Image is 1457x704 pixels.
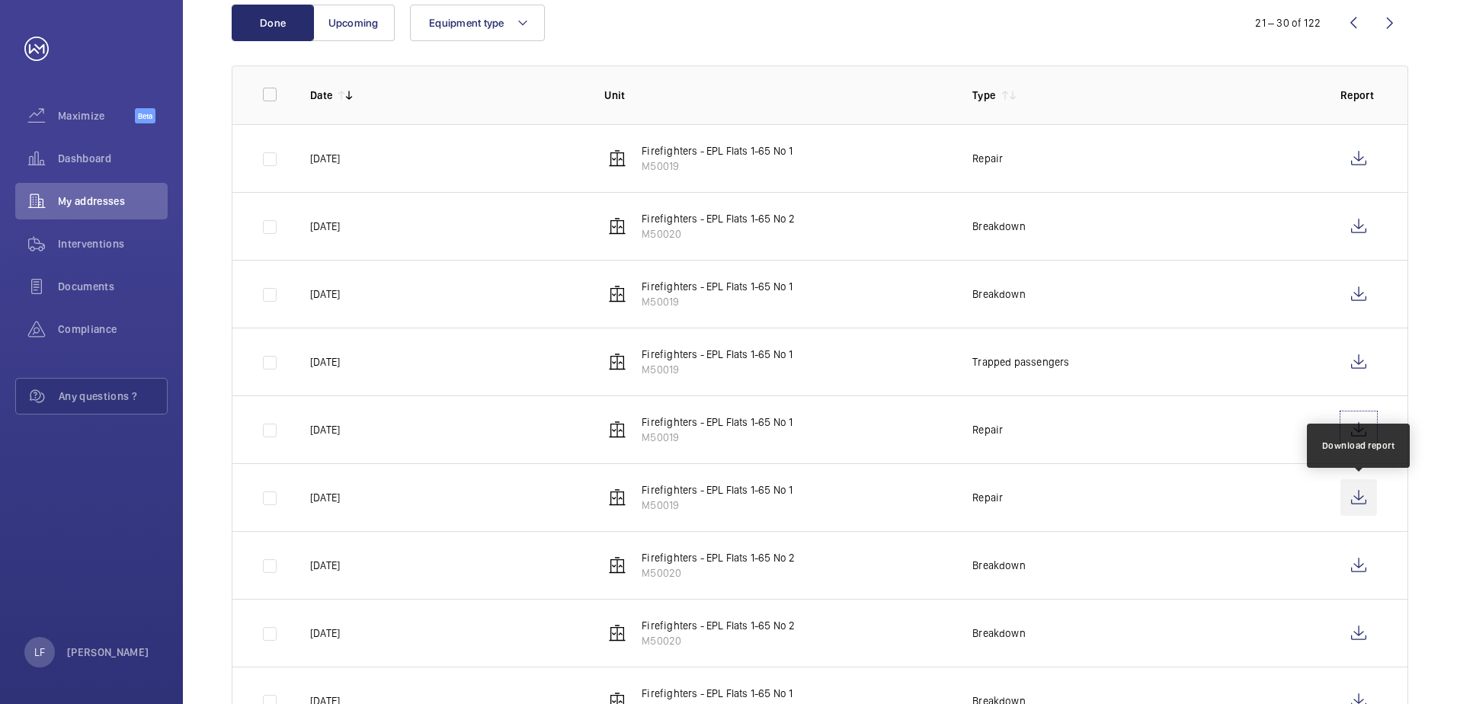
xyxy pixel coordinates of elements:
[310,286,340,302] p: [DATE]
[135,108,155,123] span: Beta
[642,294,793,309] p: M50019
[972,490,1003,505] p: Repair
[58,194,168,209] span: My addresses
[608,624,626,642] img: elevator.svg
[410,5,545,41] button: Equipment type
[310,219,340,234] p: [DATE]
[642,618,795,633] p: Firefighters - EPL Flats 1-65 No 2
[642,482,793,498] p: Firefighters - EPL Flats 1-65 No 1
[608,353,626,371] img: elevator.svg
[642,226,795,242] p: M50020
[972,219,1026,234] p: Breakdown
[608,149,626,168] img: elevator.svg
[310,558,340,573] p: [DATE]
[312,5,395,41] button: Upcoming
[642,279,793,294] p: Firefighters - EPL Flats 1-65 No 1
[642,565,795,581] p: M50020
[642,498,793,513] p: M50019
[310,490,340,505] p: [DATE]
[642,550,795,565] p: Firefighters - EPL Flats 1-65 No 2
[1255,15,1321,30] div: 21 – 30 of 122
[58,322,168,337] span: Compliance
[972,88,995,103] p: Type
[58,236,168,251] span: Interventions
[310,88,332,103] p: Date
[972,354,1069,370] p: Trapped passengers
[1340,88,1377,103] p: Report
[642,362,793,377] p: M50019
[58,108,135,123] span: Maximize
[310,354,340,370] p: [DATE]
[642,347,793,362] p: Firefighters - EPL Flats 1-65 No 1
[642,633,795,648] p: M50020
[1322,439,1395,453] div: Download report
[608,421,626,439] img: elevator.svg
[67,645,149,660] p: [PERSON_NAME]
[608,488,626,507] img: elevator.svg
[642,414,793,430] p: Firefighters - EPL Flats 1-65 No 1
[232,5,314,41] button: Done
[58,151,168,166] span: Dashboard
[310,151,340,166] p: [DATE]
[59,389,167,404] span: Any questions ?
[642,686,793,701] p: Firefighters - EPL Flats 1-65 No 1
[608,285,626,303] img: elevator.svg
[642,211,795,226] p: Firefighters - EPL Flats 1-65 No 2
[310,626,340,641] p: [DATE]
[972,422,1003,437] p: Repair
[642,158,793,174] p: M50019
[642,430,793,445] p: M50019
[58,279,168,294] span: Documents
[972,626,1026,641] p: Breakdown
[608,217,626,235] img: elevator.svg
[972,151,1003,166] p: Repair
[642,143,793,158] p: Firefighters - EPL Flats 1-65 No 1
[608,556,626,574] img: elevator.svg
[972,558,1026,573] p: Breakdown
[310,422,340,437] p: [DATE]
[972,286,1026,302] p: Breakdown
[604,88,948,103] p: Unit
[34,645,45,660] p: LF
[429,17,504,29] span: Equipment type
